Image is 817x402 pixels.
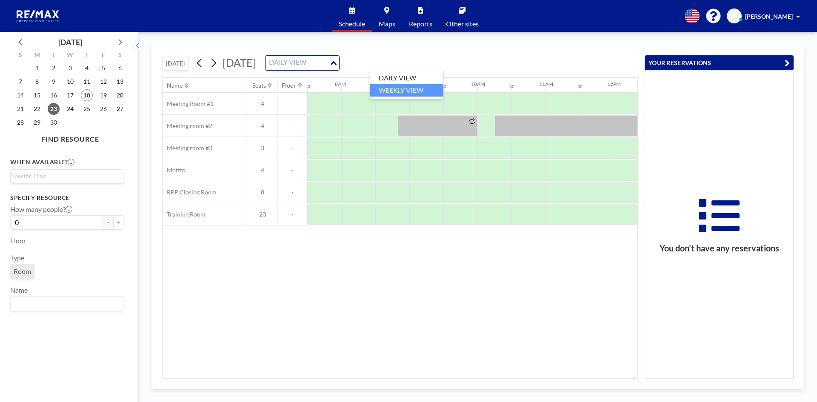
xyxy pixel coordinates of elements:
[48,103,60,115] span: Tuesday, September 23, 2025
[31,117,43,128] span: Monday, September 29, 2025
[14,117,26,128] span: Sunday, September 28, 2025
[29,50,46,61] div: M
[114,76,126,88] span: Saturday, September 13, 2025
[248,211,277,218] span: 20
[339,20,365,27] span: Schedule
[370,84,443,97] li: WEEKLY VIEW
[58,36,82,48] div: [DATE]
[81,103,93,115] span: Thursday, September 25, 2025
[46,50,62,61] div: T
[10,286,28,294] label: Name
[163,188,217,196] span: RPP Closing Room
[10,237,26,245] label: Floor
[97,76,109,88] span: Friday, September 12, 2025
[248,188,277,196] span: 8
[11,297,123,311] div: Search for option
[64,76,76,88] span: Wednesday, September 10, 2025
[277,144,307,152] span: -
[223,56,256,69] span: [DATE]
[577,84,583,89] div: 30
[12,50,29,61] div: S
[113,215,123,230] button: +
[64,89,76,101] span: Wednesday, September 17, 2025
[11,171,118,181] input: Search for option
[645,243,793,254] h3: You don’t have any reservations
[14,103,26,115] span: Sunday, September 21, 2025
[97,89,109,101] span: Friday, September 19, 2025
[277,122,307,130] span: -
[471,81,485,87] div: 10AM
[731,12,738,20] span: SS
[248,100,277,108] span: 4
[62,50,79,61] div: W
[10,205,72,214] label: How many people?
[163,144,212,152] span: Meeting room #3
[446,20,479,27] span: Other sites
[81,89,93,101] span: Thursday, September 18, 2025
[14,8,63,25] img: organization-logo
[162,56,189,71] button: [DATE]
[81,62,93,74] span: Thursday, September 4, 2025
[10,131,130,143] h4: FIND RESOURCE
[11,298,118,309] input: Search for option
[64,62,76,74] span: Wednesday, September 3, 2025
[163,211,206,218] span: Training Room
[14,267,31,276] span: Room
[64,103,76,115] span: Wednesday, September 24, 2025
[48,117,60,128] span: Tuesday, September 30, 2025
[95,50,111,61] div: F
[10,254,24,262] label: Type
[252,82,266,89] div: Seats
[370,72,443,84] li: DAILY VIEW
[31,76,43,88] span: Monday, September 8, 2025
[379,20,395,27] span: Maps
[645,55,794,70] button: YOUR RESERVATIONS
[266,57,329,68] input: Search for option
[163,100,214,108] span: Meeting Room #1
[48,89,60,101] span: Tuesday, September 16, 2025
[10,194,123,202] h3: Specify resource
[509,84,514,89] div: 30
[31,62,43,74] span: Monday, September 1, 2025
[409,20,432,27] span: Reports
[114,62,126,74] span: Saturday, September 6, 2025
[11,170,123,182] div: Search for option
[14,89,26,101] span: Sunday, September 14, 2025
[78,50,95,61] div: T
[305,84,310,89] div: 30
[282,82,296,89] div: Floor
[277,166,307,174] span: -
[277,188,307,196] span: -
[441,84,446,89] div: 30
[111,50,128,61] div: S
[277,211,307,218] span: -
[31,103,43,115] span: Monday, September 22, 2025
[248,122,277,130] span: 4
[167,82,183,89] div: Name
[48,76,60,88] span: Tuesday, September 9, 2025
[81,76,93,88] span: Thursday, September 11, 2025
[335,81,346,87] div: 8AM
[745,13,793,20] span: [PERSON_NAME]
[114,89,126,101] span: Saturday, September 20, 2025
[539,81,553,87] div: 11AM
[103,215,113,230] button: -
[163,122,212,130] span: Meeting room #2
[248,166,277,174] span: 4
[31,89,43,101] span: Monday, September 15, 2025
[163,166,186,174] span: Mottto
[248,144,277,152] span: 3
[97,62,109,74] span: Friday, September 5, 2025
[14,76,26,88] span: Sunday, September 7, 2025
[277,100,307,108] span: -
[97,103,109,115] span: Friday, September 26, 2025
[114,103,126,115] span: Saturday, September 27, 2025
[607,81,621,87] div: 12PM
[48,62,60,74] span: Tuesday, September 2, 2025
[266,56,339,70] div: Search for option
